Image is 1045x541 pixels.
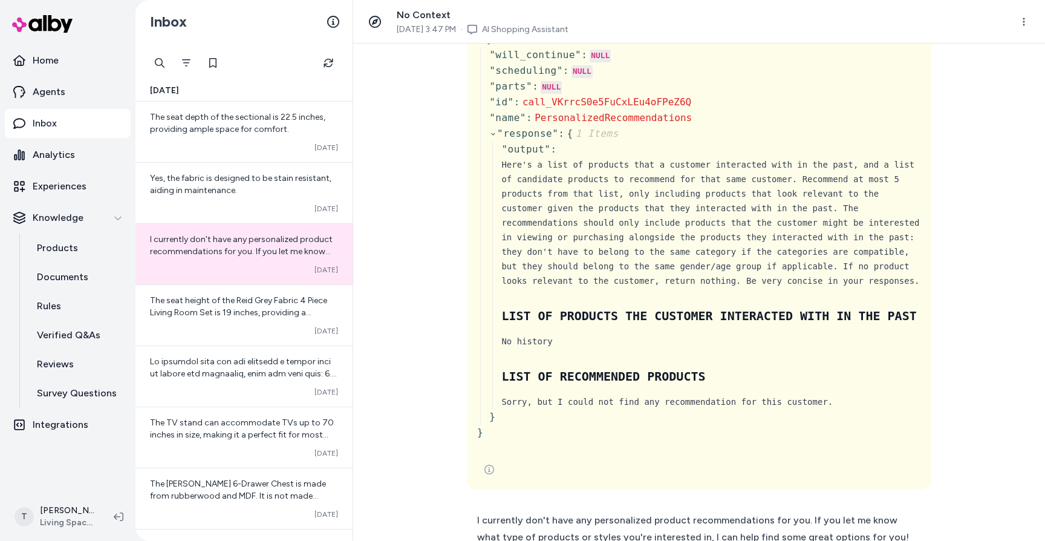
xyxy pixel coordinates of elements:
span: " output " [501,143,550,155]
span: [DATE] [314,448,338,458]
div: Sorry, but I could not find any recommendation for this customer. [501,395,921,409]
span: No Context [397,9,451,21]
button: See more [477,457,501,482]
span: 1 Items [573,128,619,139]
a: The seat height of the Reid Grey Fabric 4 Piece Living Room Set is 19 inches, providing a comfort... [135,284,353,346]
p: Analytics [33,148,75,162]
span: [DATE] [314,326,338,336]
span: [DATE] [314,265,338,275]
p: Reviews [37,357,74,372]
a: I currently don't have any personalized product recommendations for you. If you let me know what ... [135,223,353,284]
div: : [558,126,564,141]
div: NULL [571,65,593,79]
a: Products [25,234,131,263]
p: Rules [37,299,61,313]
span: [DATE] [314,204,338,214]
div: : [550,142,556,157]
span: [DATE] [314,387,338,397]
span: " id " [489,96,514,108]
div: No history [501,334,921,349]
a: The TV stand can accommodate TVs up to 70 inches in size, making it a perfect fit for most modern... [135,407,353,468]
a: Lo ipsumdol sita con adi elitsedd e tempor inci ut labore etd magnaaliq, enim adm veni quis: 6. N... [135,346,353,407]
p: Agents [33,85,65,99]
div: NULL [590,50,611,63]
p: Survey Questions [37,386,117,401]
span: PersonalizedRecommendations [535,112,692,123]
span: call_VKrrcS0e5FuCxLEu4oFPeZ6Q [522,96,691,108]
button: Filter [174,51,198,75]
span: [DATE] [314,510,338,519]
div: NULL [541,81,562,94]
p: Inbox [33,116,57,131]
h2: LIST OF RECOMMENDED PRODUCTS [501,368,921,385]
a: Documents [25,263,131,292]
a: Reviews [25,350,131,379]
p: Products [37,241,78,255]
p: Home [33,53,59,68]
a: Experiences [5,172,131,201]
span: " scheduling " [489,65,563,76]
p: Verified Q&As [37,328,100,343]
p: Experiences [33,179,86,194]
span: " response " [497,128,558,139]
span: Yes, the fabric is designed to be stain resistant, aiding in maintenance. [150,173,331,195]
button: Refresh [316,51,340,75]
span: The seat depth of the sectional is 22.5 inches, providing ample space for comfort. [150,112,325,134]
p: [PERSON_NAME] [40,505,94,517]
span: } [477,427,483,438]
a: Survey Questions [25,379,131,408]
p: Documents [37,270,88,284]
p: Integrations [33,418,88,432]
span: " parts " [489,80,532,92]
div: : [563,64,569,78]
span: } [489,411,495,422]
div: : [532,79,538,94]
div: Here's a list of products that a customer interacted with in the past, and a list of candidate pr... [501,157,921,288]
span: T [15,507,34,526]
a: Verified Q&As [25,321,131,350]
a: Integrations [5,410,131,439]
a: Inbox [5,109,131,138]
a: Rules [25,292,131,321]
span: The seat height of the Reid Grey Fabric 4 Piece Living Room Set is 19 inches, providing a comfort... [150,295,327,342]
h2: LIST OF PRODUCTS THE CUSTOMER INTERACTED WITH IN THE PAST [501,307,921,324]
span: Living Spaces [40,517,94,529]
a: Yes, the fabric is designed to be stain resistant, aiding in maintenance.[DATE] [135,162,353,223]
button: T[PERSON_NAME]Living Spaces [7,497,104,536]
span: { [567,128,618,139]
div: : [581,48,587,62]
a: AI Shopping Assistant [482,24,568,36]
img: alby Logo [12,15,73,33]
span: " will_continue " [489,49,581,61]
a: The [PERSON_NAME] 6-Drawer Chest is made from rubberwood and MDF. It is not made entirely of soli... [135,468,353,529]
span: " name " [489,112,526,123]
span: · [461,24,463,36]
span: I currently don't have any personalized product recommendations for you. If you let me know what ... [150,234,334,293]
a: Home [5,46,131,75]
span: [DATE] [314,143,338,152]
a: Analytics [5,140,131,169]
p: Knowledge [33,211,83,225]
div: : [514,95,520,110]
span: The TV stand can accommodate TVs up to 70 inches in size, making it a perfect fit for most modern... [150,418,334,464]
span: [DATE] [150,85,179,97]
span: [DATE] 3:47 PM [397,24,456,36]
button: Knowledge [5,203,131,232]
a: The seat depth of the sectional is 22.5 inches, providing ample space for comfort.[DATE] [135,102,353,162]
h2: Inbox [150,13,187,31]
div: : [526,111,532,125]
a: Agents [5,77,131,107]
